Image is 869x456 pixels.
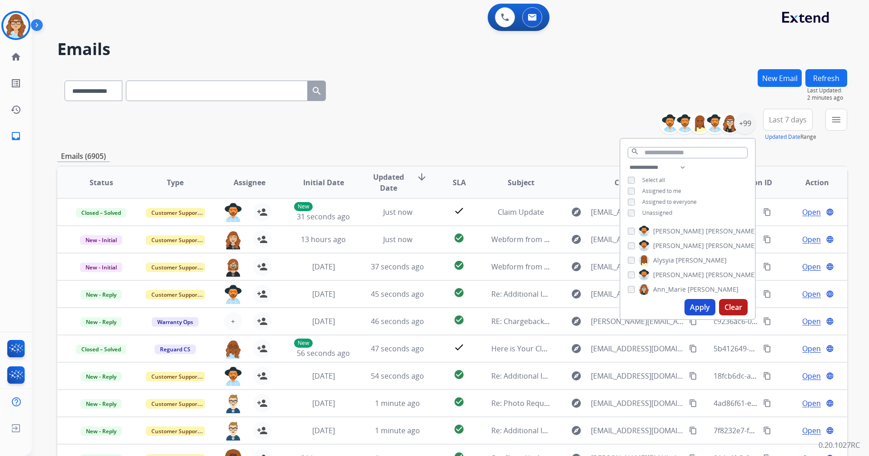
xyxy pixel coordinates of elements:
span: [DATE] [312,371,335,381]
img: agent-avatar [224,285,242,304]
span: Open [802,316,821,327]
span: Claim Update [498,207,544,217]
span: SLA [453,177,466,188]
span: Customer Support [146,235,205,245]
mat-icon: person_add [257,343,268,354]
span: New - Reply [80,426,122,436]
span: Webform from [EMAIL_ADDRESS][DOMAIN_NAME] on [DATE] [491,262,697,272]
span: [PERSON_NAME][EMAIL_ADDRESS][PERSON_NAME][DOMAIN_NAME] [591,316,684,327]
span: Open [802,398,821,409]
span: Reguard CS [155,345,196,354]
span: [EMAIL_ADDRESS][DOMAIN_NAME] [591,234,684,245]
span: 56 seconds ago [297,348,350,358]
mat-icon: content_copy [689,345,697,353]
span: [EMAIL_ADDRESS][DOMAIN_NAME] [591,289,684,299]
span: [EMAIL_ADDRESS][DOMAIN_NAME] [591,343,684,354]
span: Re: Additional Information Needed [491,371,610,381]
mat-icon: person_add [257,425,268,436]
span: [PERSON_NAME] [676,256,727,265]
span: 13 hours ago [301,234,346,244]
mat-icon: explore [571,425,582,436]
span: 46 seconds ago [371,316,424,326]
mat-icon: content_copy [763,317,771,325]
span: [DATE] [312,426,335,436]
span: Subject [508,177,534,188]
mat-icon: home [10,51,21,62]
mat-icon: content_copy [689,317,697,325]
span: [EMAIL_ADDRESS][DOMAIN_NAME] [591,261,684,272]
mat-icon: search [631,147,639,156]
p: Emails (6905) [57,151,110,162]
mat-icon: content_copy [689,426,697,435]
span: 7f8232e7-f500-4499-9f89-fe20773f4bae [714,426,845,436]
mat-icon: history [10,104,21,115]
mat-icon: person_add [257,207,268,218]
span: RE: Chargeback filed after claim approved for Order 458101184 / [PERSON_NAME] [491,316,769,326]
span: + [231,316,235,327]
th: Action [773,167,847,198]
span: Open [802,343,821,354]
mat-icon: person_add [257,261,268,272]
mat-icon: language [826,317,834,325]
mat-icon: content_copy [689,372,697,380]
img: avatar [3,13,29,38]
span: Customer Support [146,399,205,409]
span: Initial Date [303,177,344,188]
span: Open [802,207,821,218]
span: [PERSON_NAME] [706,270,757,279]
span: Re: Additional Information Required for Your Claim [491,289,665,299]
span: New - Reply [80,372,122,381]
span: Webform from [EMAIL_ADDRESS][DOMAIN_NAME] on [DATE] [491,234,697,244]
span: [DATE] [312,316,335,326]
mat-icon: language [826,372,834,380]
span: [PERSON_NAME] [653,241,704,250]
mat-icon: language [826,208,834,216]
span: Warranty Ops [152,317,199,327]
mat-icon: explore [571,343,582,354]
mat-icon: check_circle [454,396,464,407]
span: [PERSON_NAME] [653,227,704,236]
img: agent-avatar [224,394,242,413]
span: New - Initial [80,235,122,245]
mat-icon: explore [571,207,582,218]
img: agent-avatar [224,203,242,222]
mat-icon: check_circle [454,369,464,380]
span: 47 seconds ago [371,344,424,354]
span: Open [802,289,821,299]
mat-icon: person_add [257,234,268,245]
span: [EMAIL_ADDRESS][DOMAIN_NAME] [591,207,684,218]
span: Open [802,261,821,272]
mat-icon: language [826,263,834,271]
img: agent-avatar [224,258,242,277]
span: New - Reply [80,317,122,327]
span: Type [167,177,184,188]
mat-icon: explore [571,398,582,409]
span: Closed – Solved [76,345,126,354]
mat-icon: language [826,290,834,298]
span: Last Updated: [807,87,847,94]
mat-icon: language [826,345,834,353]
mat-icon: check_circle [454,314,464,325]
span: Customer [614,177,650,188]
span: Assignee [234,177,265,188]
mat-icon: explore [571,370,582,381]
mat-icon: person_add [257,370,268,381]
span: Customer Support [146,372,205,381]
span: 37 seconds ago [371,262,424,272]
mat-icon: language [826,235,834,243]
mat-icon: content_copy [763,235,771,243]
span: 1 minute ago [375,426,420,436]
mat-icon: content_copy [763,372,771,380]
mat-icon: person_add [257,398,268,409]
mat-icon: search [311,86,322,96]
mat-icon: explore [571,316,582,327]
span: [PERSON_NAME] [653,270,704,279]
button: Updated Date [765,133,800,141]
mat-icon: explore [571,234,582,245]
mat-icon: check_circle [454,233,464,243]
mat-icon: person_add [257,289,268,299]
mat-icon: check_circle [454,424,464,435]
span: 18fcb6dc-ad1f-49a5-82ac-ee5ddc25dbbd [714,371,852,381]
mat-icon: person_add [257,316,268,327]
span: [EMAIL_ADDRESS][DOMAIN_NAME] [591,370,684,381]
